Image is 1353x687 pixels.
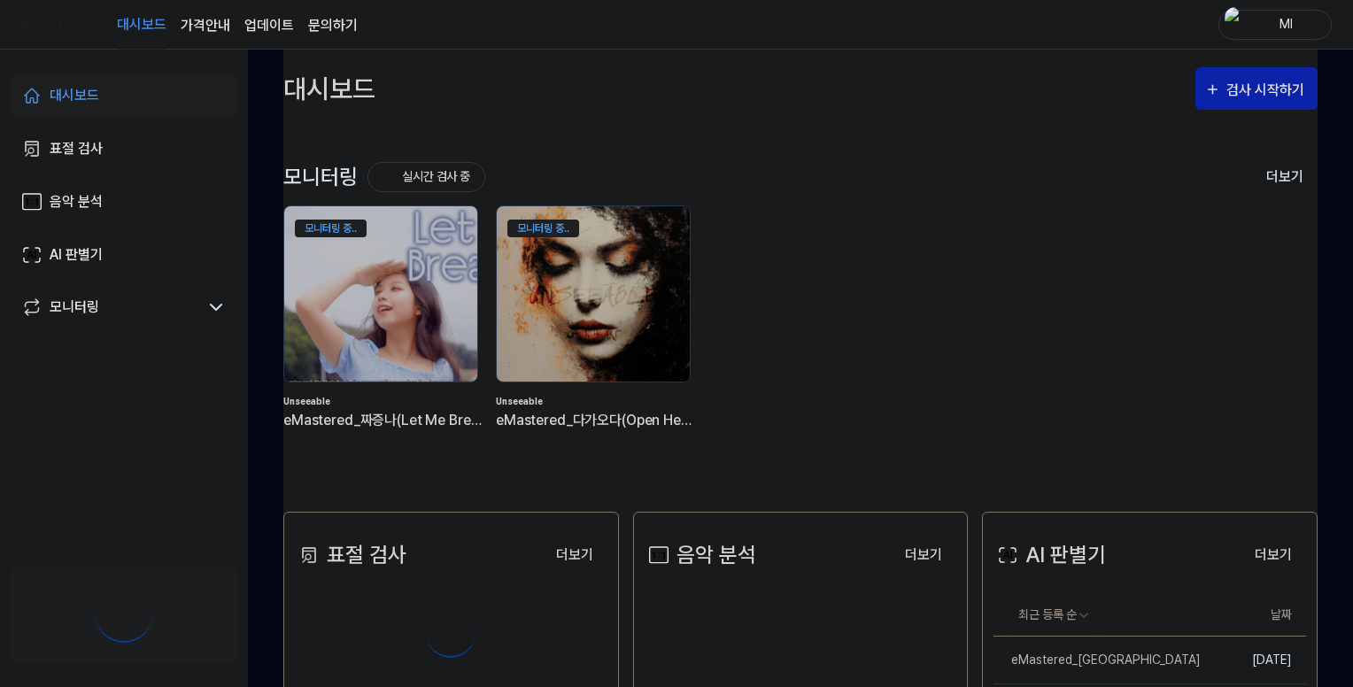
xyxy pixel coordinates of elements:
[542,537,607,573] button: 더보기
[284,206,477,382] img: backgroundIamge
[50,85,99,106] div: 대시보드
[11,181,237,223] a: 음악 분석
[50,297,99,318] div: 모니터링
[283,205,482,459] a: 모니터링 중..backgroundIamgeUnseeableeMastered_짜증나(Let Me Breathe)
[50,138,103,159] div: 표절 검사
[295,220,367,237] div: 모니터링 중..
[1203,594,1306,637] th: 날짜
[993,651,1201,669] div: eMastered_[GEOGRAPHIC_DATA]
[993,539,1106,571] div: AI 판별기
[117,1,166,50] a: 대시보드
[507,220,579,237] div: 모니터링 중..
[1241,536,1306,573] a: 더보기
[1251,14,1320,34] div: Ml
[542,536,607,573] a: 더보기
[1241,537,1306,573] button: 더보기
[1226,79,1309,102] div: 검사 시작하기
[993,637,1203,683] a: eMastered_[GEOGRAPHIC_DATA]
[283,409,482,432] div: eMastered_짜증나(Let Me Breathe)
[891,536,956,573] a: 더보기
[11,127,237,170] a: 표절 검사
[377,170,391,184] img: monitoring Icon
[1203,637,1306,684] td: [DATE]
[283,395,482,409] div: Unseeable
[50,244,103,266] div: AI 판별기
[496,205,694,459] a: 모니터링 중..backgroundIamgeUnseeableeMastered_다가오다(Open Heart)
[181,15,230,36] button: 가격안내
[295,539,406,571] div: 표절 검사
[11,234,237,276] a: AI 판별기
[1252,158,1318,196] button: 더보기
[308,15,358,36] a: 문의하기
[645,539,756,571] div: 음악 분석
[21,297,198,318] a: 모니터링
[496,395,694,409] div: Unseeable
[1218,10,1332,40] button: profileMl
[244,15,294,36] a: 업데이트
[1225,7,1246,42] img: profile
[283,162,485,192] div: 모니터링
[50,191,103,212] div: 음악 분석
[891,537,956,573] button: 더보기
[11,74,237,117] a: 대시보드
[367,162,485,192] button: 실시간 검사 중
[497,206,690,382] img: backgroundIamge
[496,409,694,432] div: eMastered_다가오다(Open Heart)
[283,67,375,110] div: 대시보드
[1195,67,1318,110] button: 검사 시작하기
